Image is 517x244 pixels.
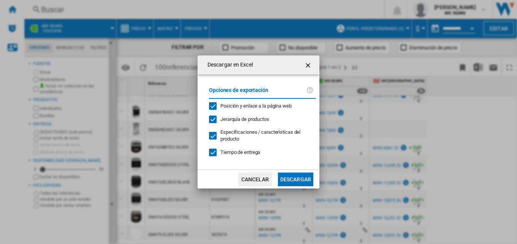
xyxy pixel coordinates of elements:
div: Solo se aplica a la Visión Categoría [220,129,310,143]
button: Cancelar [238,173,272,186]
label: Opciones de exportación [209,86,306,100]
button: Descargar [278,173,313,186]
h4: Descargar en Excel [204,61,253,69]
span: Posición y enlace a la página web [220,103,292,109]
span: Jerarquía de productos [220,116,269,122]
button: getI18NText('BUTTONS.CLOSE_DIALOG') [301,57,316,73]
span: Especificaciones / características del producto [220,129,300,142]
md-checkbox: Jerarquía de productos [209,116,310,123]
span: Tiempo de entrega [220,149,260,155]
md-checkbox: Tiempo de entrega [209,149,316,156]
md-checkbox: Posición y enlace a la página web [209,103,310,110]
ng-md-icon: getI18NText('BUTTONS.CLOSE_DIALOG') [304,61,313,70]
